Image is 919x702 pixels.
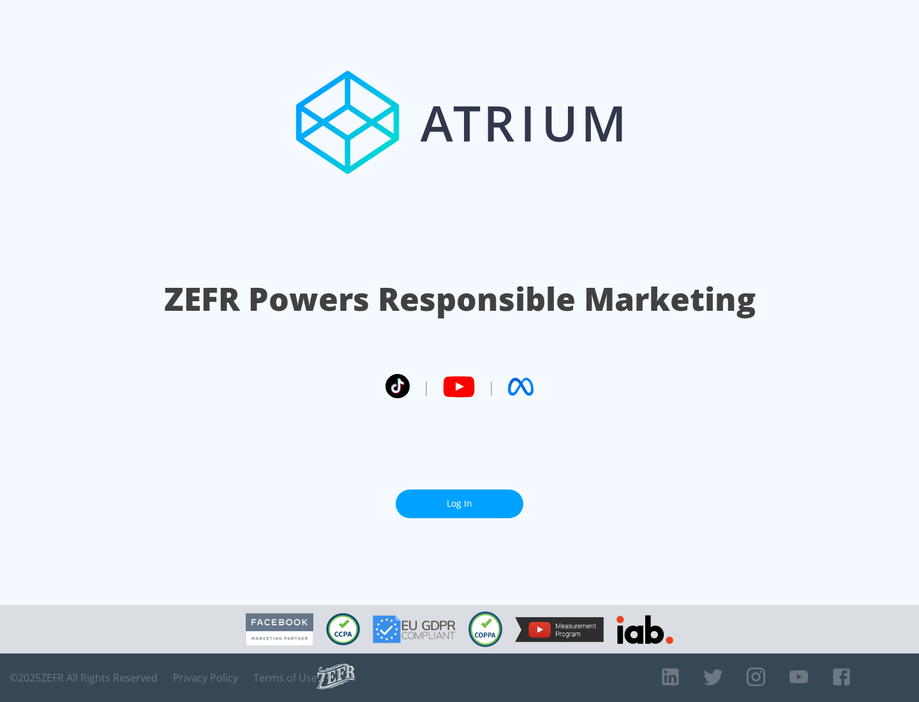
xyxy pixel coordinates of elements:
img: GDPR Compliant [373,615,456,643]
a: Terms of Use [253,671,317,684]
img: Facebook Marketing Partner [246,613,313,646]
img: COPPA Compliant [468,611,502,647]
span: © 2025 ZEFR All Rights Reserved [10,671,158,684]
img: IAB [616,615,673,644]
a: Log In [396,489,523,518]
img: CCPA Compliant [326,613,360,645]
img: YouTube Measurement Program [515,617,604,642]
span: | [488,377,495,396]
a: Privacy Policy [173,671,238,684]
span: | [422,377,430,396]
h1: ZEFR Powers Responsible Marketing [164,277,756,321]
